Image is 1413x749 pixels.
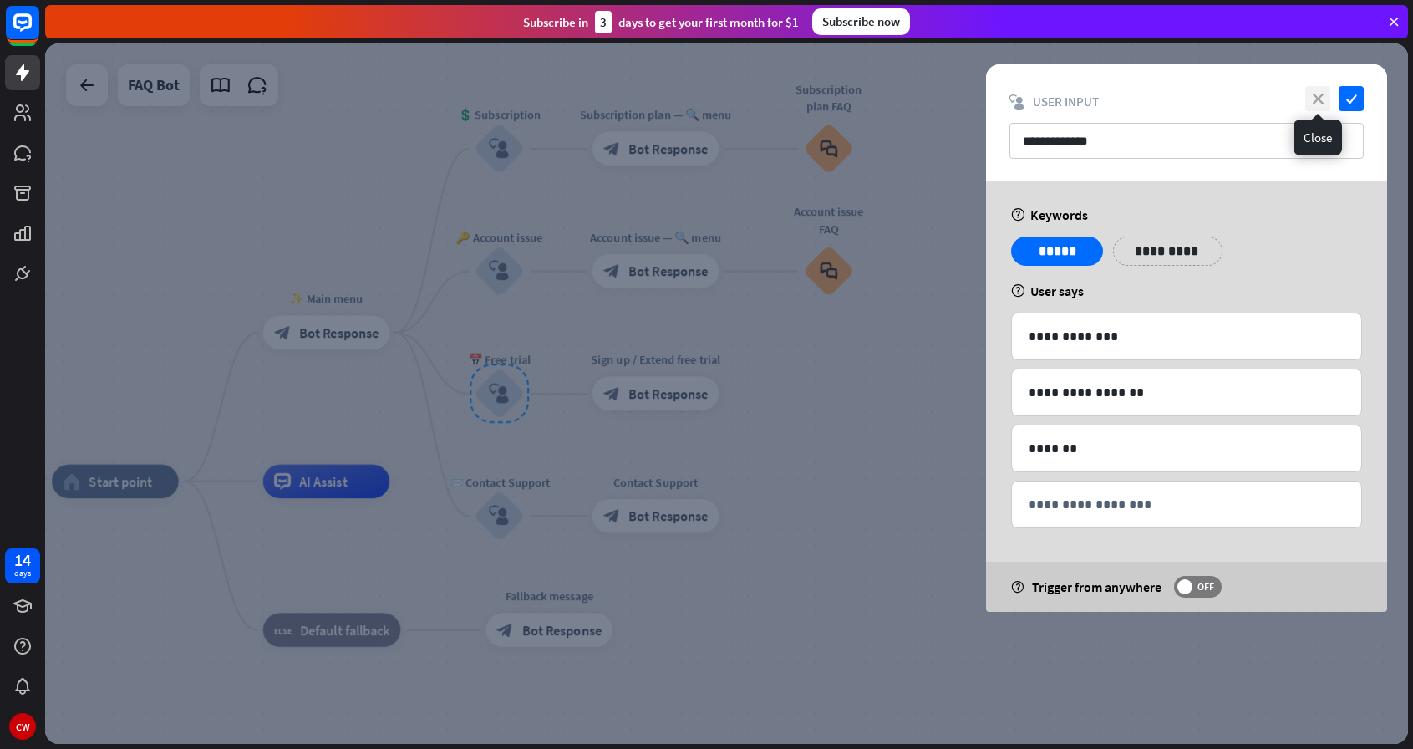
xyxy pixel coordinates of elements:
div: CW [9,713,36,740]
div: User says [1011,283,1362,299]
i: close [1305,86,1330,111]
div: Subscribe in days to get your first month for $1 [523,11,799,33]
div: Subscribe now [812,8,910,35]
span: User Input [1033,94,1099,110]
div: 3 [595,11,612,33]
button: Open LiveChat chat widget [13,7,64,57]
span: Trigger from anywhere [1032,578,1161,595]
div: Keywords [1011,206,1362,223]
span: OFF [1192,580,1218,594]
div: days [14,568,31,579]
i: check [1339,86,1364,111]
i: help [1011,581,1024,594]
i: help [1011,208,1025,222]
i: block_user_input [1009,94,1024,110]
div: 14 [14,553,31,568]
a: 14 days [5,548,40,583]
i: help [1011,284,1025,298]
